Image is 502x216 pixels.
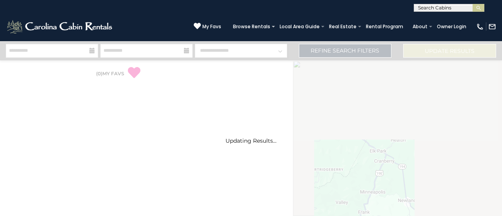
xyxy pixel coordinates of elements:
a: Owner Login [433,21,470,32]
a: Real Estate [325,21,360,32]
img: phone-regular-white.png [476,23,484,31]
a: About [409,21,431,32]
span: My Favs [202,23,221,30]
a: Local Area Guide [276,21,324,32]
img: mail-regular-white.png [488,23,496,31]
img: White-1-2.png [6,19,115,34]
a: My Favs [194,22,221,31]
a: Browse Rentals [229,21,274,32]
a: Rental Program [362,21,407,32]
